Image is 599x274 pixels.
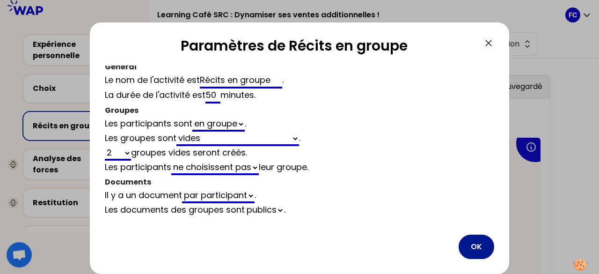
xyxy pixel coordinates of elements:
div: Les documents des groupes sont . [105,203,494,218]
div: Le nom de l'activité est . [105,74,494,89]
div: Les participants sont . [105,117,494,132]
button: OK [459,235,494,259]
span: Documents [105,177,151,187]
div: Il y a un document . [105,189,494,203]
div: Les participants leur groupe . [105,161,494,175]
h2: Paramètres de Récits en groupe [105,37,483,58]
div: La durée de l'activité est minutes . [105,89,494,104]
div: groupes vides seront créés . [105,146,494,161]
div: Les groupes sont . [105,132,494,146]
span: Groupes [105,105,139,116]
input: infinie [205,89,220,104]
span: Général [105,61,137,72]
